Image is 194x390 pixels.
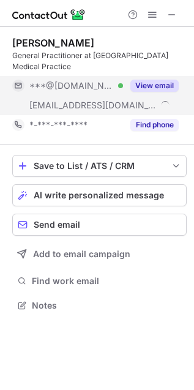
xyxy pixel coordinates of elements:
img: ContactOut v5.3.10 [12,7,86,22]
button: Notes [12,297,187,314]
button: AI write personalized message [12,184,187,206]
button: Find work email [12,272,187,290]
span: AI write personalized message [34,190,164,200]
button: Reveal Button [130,119,179,131]
button: Reveal Button [130,80,179,92]
span: Find work email [32,276,182,287]
span: ***@[DOMAIN_NAME] [29,80,114,91]
span: Add to email campaign [33,249,130,259]
span: Notes [32,300,182,311]
span: [EMAIL_ADDRESS][DOMAIN_NAME] [29,100,157,111]
button: Send email [12,214,187,236]
div: [PERSON_NAME] [12,37,94,49]
button: save-profile-one-click [12,155,187,177]
span: Send email [34,220,80,230]
div: Save to List / ATS / CRM [34,161,165,171]
button: Add to email campaign [12,243,187,265]
div: General Practitioner at [GEOGRAPHIC_DATA] Medical Practice [12,50,187,72]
